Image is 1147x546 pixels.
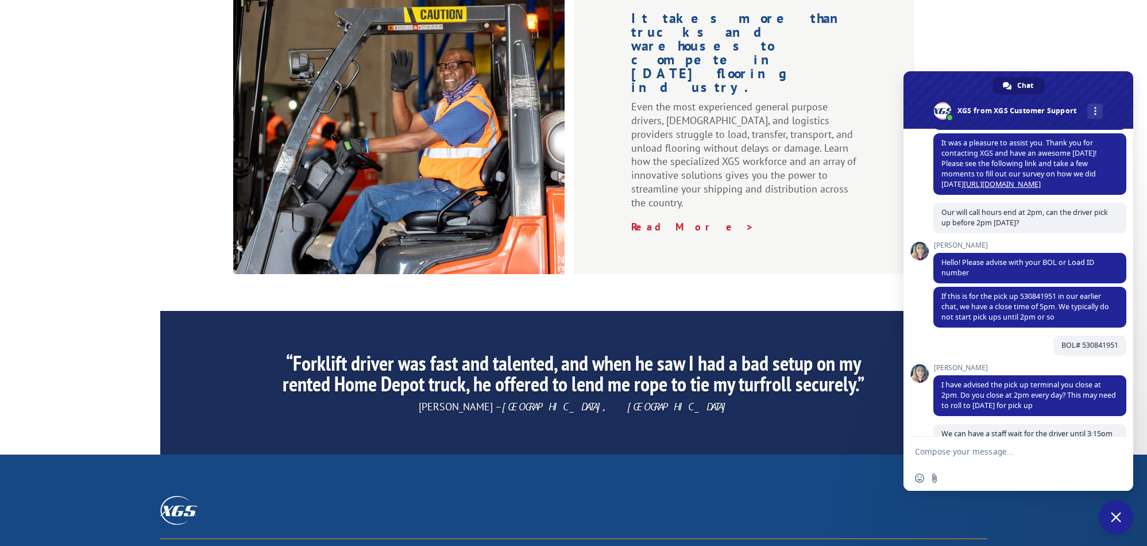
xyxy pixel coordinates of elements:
[941,138,1096,189] span: It was a pleasure to assist you. Thank you for contacting XGS and have an awesome [DATE]! Please ...
[941,291,1109,322] span: If this is for the pick up 530841951 in our earlier chat, we have a close time of 5pm. We typical...
[933,241,1126,249] span: [PERSON_NAME]
[964,179,1041,189] a: [URL][DOMAIN_NAME]
[631,11,857,100] h1: It takes more than trucks and warehouses to compete in [DATE] flooring industry.
[1061,340,1118,350] span: BOL# 530841951
[930,474,939,483] span: Send a file
[941,380,1116,410] span: I have advised the pick up terminal you close at 2pm. Do you close at 2pm every day? This may nee...
[915,447,1096,457] textarea: Compose your message...
[992,77,1045,94] div: Chat
[941,257,1094,278] span: Hello! Please advise with your BOL or Load ID number
[268,353,879,400] h2: “Forklift driver was fast and talented, and when he saw I had a bad setup on my rented Home Depot...
[1099,500,1133,535] div: Close chat
[933,364,1126,372] span: [PERSON_NAME]
[941,207,1108,228] span: Our will call hours end at 2pm, can the driver pick up before 2pm [DATE]?
[1087,103,1103,119] div: More channels
[631,220,754,233] a: Read More >
[419,400,728,413] span: [PERSON_NAME] –
[915,474,924,483] span: Insert an emoji
[941,429,1113,449] span: We can have a staff wait for the driver until 3:15pm [DATE], can he make it?
[631,100,857,220] p: Even the most experienced general purpose drivers, [DEMOGRAPHIC_DATA], and logistics providers st...
[1017,77,1033,94] span: Chat
[160,496,197,524] img: XGS_Logos_ALL_2024_All_White
[502,400,728,413] em: [GEOGRAPHIC_DATA], [GEOGRAPHIC_DATA]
